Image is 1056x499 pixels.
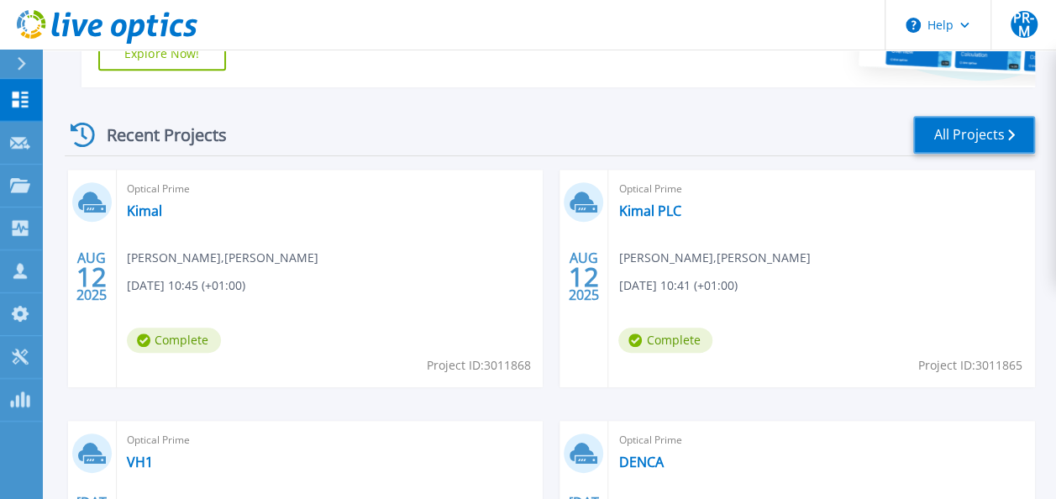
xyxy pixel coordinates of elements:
a: Kimal PLC [618,202,680,219]
span: [PERSON_NAME] , [PERSON_NAME] [618,249,810,267]
div: AUG 2025 [76,246,108,307]
div: Recent Projects [65,114,250,155]
span: 12 [569,270,599,284]
a: All Projects [913,116,1035,154]
span: Optical Prime [127,431,533,449]
span: Complete [127,328,221,353]
a: Kimal [127,202,162,219]
span: Complete [618,328,712,353]
span: Optical Prime [618,431,1025,449]
span: [DATE] 10:41 (+01:00) [618,276,737,295]
span: [PERSON_NAME] , [PERSON_NAME] [127,249,318,267]
span: Optical Prime [127,180,533,198]
span: [DATE] 10:45 (+01:00) [127,276,245,295]
a: DENCA [618,454,663,470]
span: Project ID: 3011868 [426,356,530,375]
span: Optical Prime [618,180,1025,198]
span: PR-M [1011,11,1038,38]
span: 12 [76,270,107,284]
a: VH1 [127,454,153,470]
div: AUG 2025 [568,246,600,307]
a: Explore Now! [98,37,226,71]
span: Project ID: 3011865 [918,356,1022,375]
